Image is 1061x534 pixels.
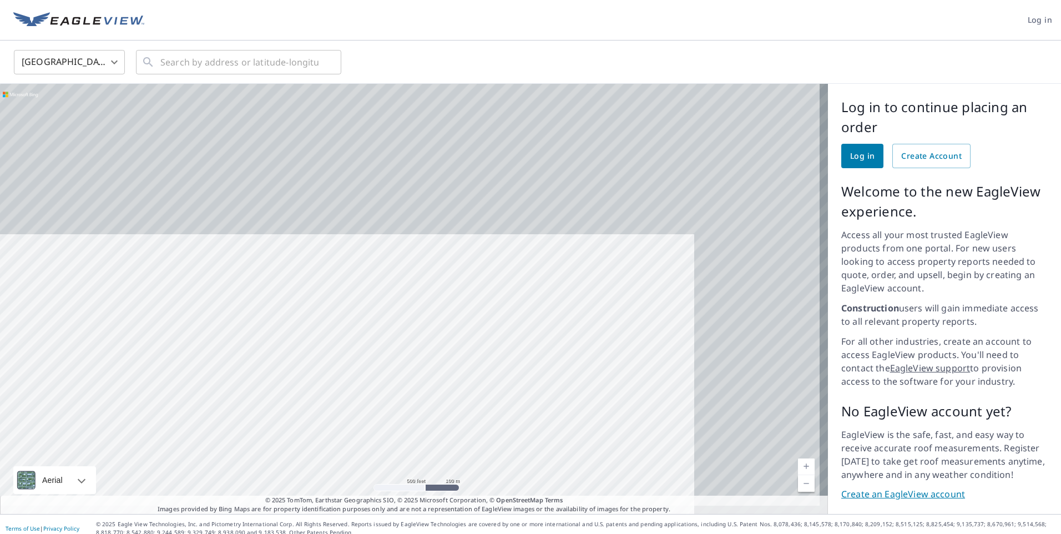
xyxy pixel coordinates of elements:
p: Log in to continue placing an order [841,97,1048,137]
span: Log in [1028,13,1052,27]
a: Terms of Use [6,525,40,532]
p: users will gain immediate access to all relevant property reports. [841,301,1048,328]
p: Access all your most trusted EagleView products from one portal. For new users looking to access ... [841,228,1048,295]
p: No EagleView account yet? [841,401,1048,421]
strong: Construction [841,302,899,314]
div: Aerial [13,466,96,494]
a: OpenStreetMap [496,496,543,504]
input: Search by address or latitude-longitude [160,47,319,78]
p: EagleView is the safe, fast, and easy way to receive accurate roof measurements. Register [DATE] ... [841,428,1048,481]
span: © 2025 TomTom, Earthstar Geographics SIO, © 2025 Microsoft Corporation, © [265,496,563,505]
a: Log in [841,144,883,168]
p: Welcome to the new EagleView experience. [841,182,1048,221]
img: EV Logo [13,12,144,29]
a: Current Level 16, Zoom Out [798,475,815,492]
a: Create Account [892,144,971,168]
p: | [6,525,79,532]
a: Terms [545,496,563,504]
div: [GEOGRAPHIC_DATA] [14,47,125,78]
a: Privacy Policy [43,525,79,532]
p: For all other industries, create an account to access EagleView products. You'll need to contact ... [841,335,1048,388]
a: Current Level 16, Zoom In [798,459,815,475]
span: Create Account [901,149,962,163]
div: Aerial [39,466,66,494]
span: Log in [850,149,875,163]
a: EagleView support [890,362,971,374]
a: Create an EagleView account [841,488,1048,501]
